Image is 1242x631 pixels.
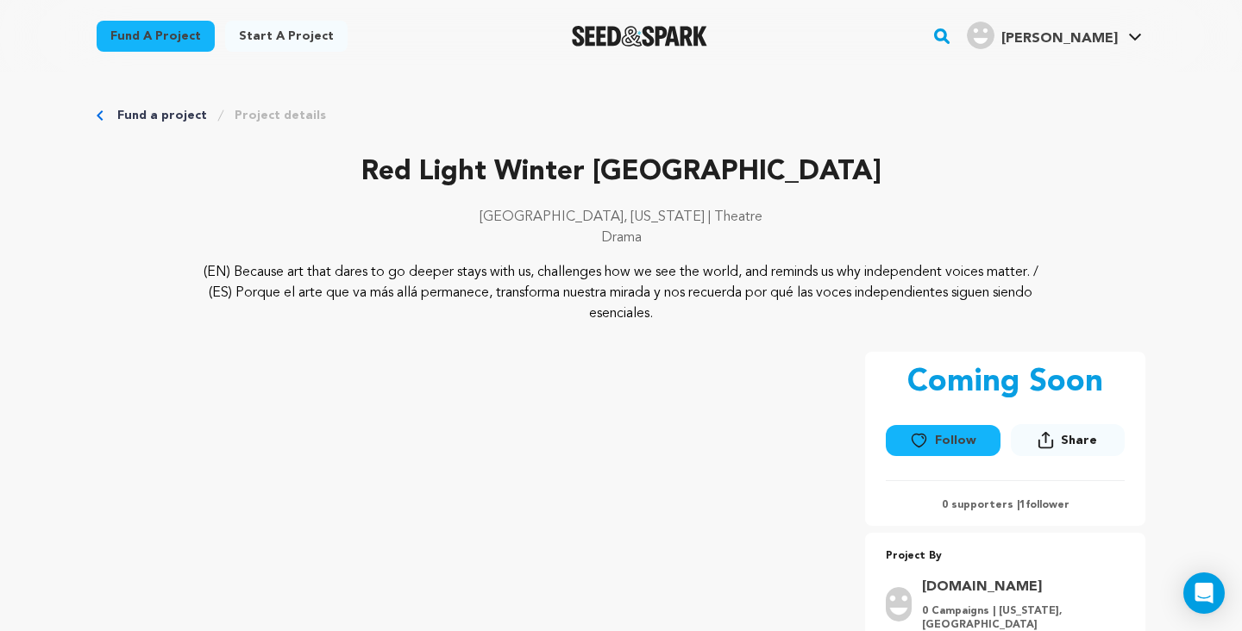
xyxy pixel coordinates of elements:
img: user.png [967,22,994,49]
a: Fund a project [97,21,215,52]
div: Ramon S.'s Profile [967,22,1118,49]
div: Open Intercom Messenger [1183,572,1225,614]
img: Seed&Spark Logo Dark Mode [572,26,707,47]
span: Share [1011,424,1125,463]
p: Drama [97,228,1145,248]
span: Ramon S.'s Profile [963,18,1145,54]
button: Share [1011,424,1125,456]
span: [PERSON_NAME] [1001,32,1118,46]
span: 1 [1019,500,1026,510]
p: Coming Soon [907,365,1103,400]
a: Seed&Spark Homepage [572,26,707,47]
img: user.png [886,587,912,622]
a: Start a project [225,21,348,52]
p: Red Light Winter [GEOGRAPHIC_DATA] [97,152,1145,193]
div: Breadcrumb [97,107,1145,124]
p: [GEOGRAPHIC_DATA], [US_STATE] | Theatre [97,207,1145,228]
a: Project details [235,107,326,124]
a: Ramon S.'s Profile [963,18,1145,49]
p: 0 supporters | follower [886,498,1125,512]
p: Project By [886,547,1125,566]
p: (EN) Because art that dares to go deeper stays with us, challenges how we see the world, and remi... [202,262,1041,324]
a: Goto Hrproductions.Studio profile [922,577,1114,597]
a: Fund a project [117,107,207,124]
span: Share [1061,432,1097,449]
button: Follow [886,425,1000,456]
